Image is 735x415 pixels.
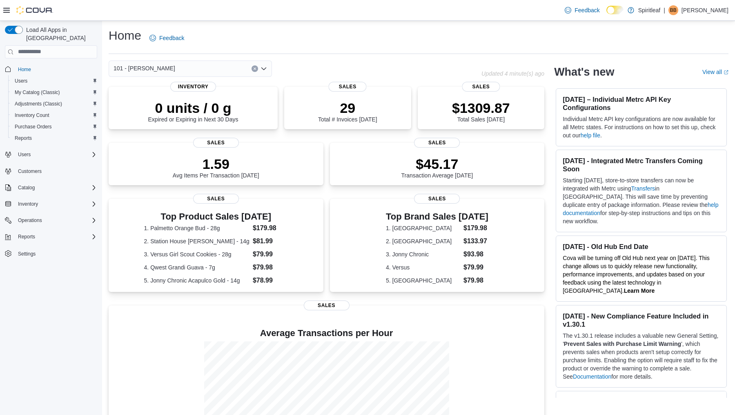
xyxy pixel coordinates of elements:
button: Reports [15,232,38,242]
button: My Catalog (Classic) [8,87,100,98]
a: Transfers [631,185,655,192]
div: Total # Invoices [DATE] [318,100,377,123]
button: Home [2,63,100,75]
strong: Prevent Sales with Purchase Limit Warning [564,341,681,347]
a: help file [581,132,600,139]
div: Transaction Average [DATE] [401,156,473,179]
dt: 3. Versus Girl Scout Cookies - 28g [144,250,249,258]
dt: 2. [GEOGRAPHIC_DATA] [386,237,460,245]
span: Operations [18,217,42,224]
span: BB [670,5,677,15]
span: Sales [304,301,350,310]
span: Inventory Count [11,110,97,120]
span: Sales [193,138,239,148]
span: Reports [15,135,32,141]
span: Feedback [159,34,184,42]
dt: 3. Jonny Chronic [386,250,460,258]
h1: Home [109,27,141,44]
button: Catalog [15,183,38,193]
p: Individual Metrc API key configurations are now available for all Metrc states. For instructions ... [563,115,720,139]
a: Feedback [561,2,603,18]
span: Sales [462,82,500,92]
button: Open list of options [261,65,267,72]
span: Customers [15,166,97,176]
dd: $79.99 [463,262,488,272]
h3: [DATE] - Old Hub End Date [563,242,720,251]
button: Clear input [252,65,258,72]
dt: 4. Versus [386,263,460,271]
button: Adjustments (Classic) [8,98,100,110]
h2: What's new [554,65,614,79]
dd: $179.98 [253,223,288,233]
span: Catalog [15,183,97,193]
span: Users [11,76,97,86]
span: Cova will be turning off Old Hub next year on [DATE]. This change allows us to quickly release ne... [563,255,710,294]
div: Avg Items Per Transaction [DATE] [173,156,259,179]
span: Users [15,78,27,84]
button: Reports [2,231,100,242]
span: Home [15,64,97,74]
dd: $79.98 [253,262,288,272]
span: Feedback [575,6,599,14]
dt: 5. [GEOGRAPHIC_DATA] [386,276,460,285]
span: 101 - [PERSON_NAME] [114,63,175,73]
p: 0 units / 0 g [148,100,238,116]
span: Customers [18,168,42,175]
a: Learn More [624,287,655,294]
button: Users [8,75,100,87]
dd: $79.98 [463,276,488,285]
span: Inventory [170,82,216,92]
button: Reports [8,132,100,144]
div: Bobby B [668,5,678,15]
span: Reports [11,133,97,143]
a: View allExternal link [702,69,728,75]
p: 29 [318,100,377,116]
span: Sales [414,138,460,148]
span: Adjustments (Classic) [11,99,97,109]
dt: 2. Station House [PERSON_NAME] - 14g [144,237,249,245]
span: My Catalog (Classic) [15,89,60,96]
span: Sales [414,194,460,204]
p: 1.59 [173,156,259,172]
button: Inventory [15,199,41,209]
p: $45.17 [401,156,473,172]
a: Reports [11,133,35,143]
span: Users [15,150,97,159]
p: Spiritleaf [638,5,660,15]
img: Cova [16,6,53,14]
dd: $81.99 [253,236,288,246]
span: Sales [329,82,367,92]
button: Customers [2,165,100,177]
span: Users [18,151,31,158]
a: My Catalog (Classic) [11,87,63,97]
a: Users [11,76,31,86]
span: Operations [15,215,97,225]
p: Updated 4 minute(s) ago [481,70,544,77]
span: Inventory Count [15,112,49,119]
p: [PERSON_NAME] [682,5,728,15]
button: Users [2,149,100,160]
p: The v1.30.1 release includes a valuable new General Setting, ' ', which prevents sales when produ... [563,332,720,381]
button: Inventory Count [8,110,100,121]
a: Adjustments (Classic) [11,99,65,109]
a: Feedback [146,30,187,46]
button: Users [15,150,34,159]
button: Operations [2,215,100,226]
p: $1309.87 [452,100,510,116]
span: Adjustments (Classic) [15,101,62,107]
p: Starting [DATE], store-to-store transfers can now be integrated with Metrc using in [GEOGRAPHIC_D... [563,176,720,225]
dt: 1. [GEOGRAPHIC_DATA] [386,224,460,232]
span: Reports [15,232,97,242]
h3: Top Brand Sales [DATE] [386,212,488,222]
a: Settings [15,249,39,259]
span: Purchase Orders [15,123,52,130]
dt: 4. Qwest Grandi Guava - 7g [144,263,249,271]
span: Inventory [18,201,38,207]
dd: $133.97 [463,236,488,246]
a: Customers [15,166,45,176]
span: Purchase Orders [11,122,97,132]
span: Reports [18,233,35,240]
svg: External link [724,70,728,75]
